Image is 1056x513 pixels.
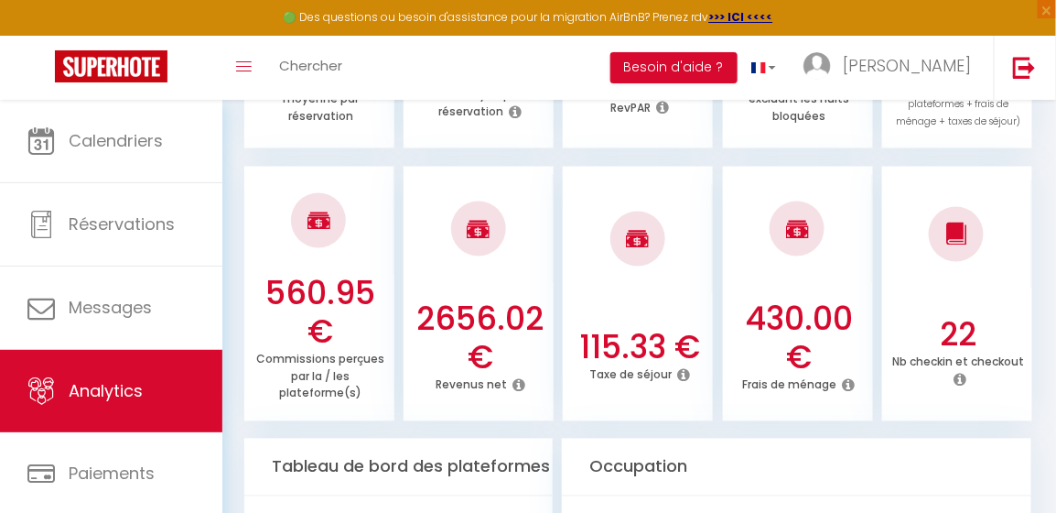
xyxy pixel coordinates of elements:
p: RevPAR [610,96,651,115]
span: Calendriers [69,129,163,152]
h3: 560.95 € [252,275,390,352]
h3: 22 [889,316,1028,355]
h3: 115.33 € [571,329,709,367]
img: Super Booking [55,50,167,82]
p: Prix moyen par réservation [438,83,522,120]
div: Occupation [562,439,1031,497]
img: ... [803,52,831,80]
img: logout [1013,56,1036,79]
span: Messages [69,296,152,319]
p: Taxe de séjour [589,364,672,383]
p: Revenus net [436,374,507,393]
span: [PERSON_NAME] [843,54,971,77]
p: Nb checkin et checkout [893,351,1025,370]
span: (nuitées + commission plateformes + frais de ménage + taxes de séjour) [897,80,1021,128]
a: >>> ICI <<<< [709,9,773,25]
a: ... [PERSON_NAME] [790,36,994,100]
div: Tableau de bord des plateformes [244,439,553,497]
p: Frais de ménage [743,374,837,393]
h3: 2656.02 € [411,300,549,377]
p: Commissions perçues par la / les plateforme(s) [257,348,385,402]
button: Besoin d'aide ? [610,52,738,83]
span: Chercher [279,56,342,75]
p: Chiffre d'affaires brut [897,57,1021,128]
span: Réservations [69,213,175,235]
span: Analytics [69,379,143,402]
span: Paiements [69,462,155,485]
a: Chercher [265,36,356,100]
h3: 430.00 € [730,300,868,377]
